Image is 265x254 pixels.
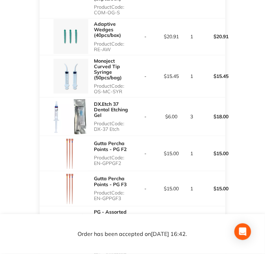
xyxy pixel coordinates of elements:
[133,186,158,191] p: -
[94,41,132,52] p: Product Code: RE-AW
[185,34,199,39] p: 1
[54,59,88,94] img: d3RnMTFreA
[94,4,132,15] p: Product Code: COM-OG-S
[200,145,227,162] p: $15.00
[94,140,127,152] a: Gutta Percha Points - PG F2
[94,121,132,132] p: Product Code: DX-37 Etch
[133,73,158,79] p: -
[200,68,227,85] p: $15.45
[94,155,132,166] p: Product Code: EN-GPPGF2
[94,21,121,38] a: Adaptive Wedges (40pcs/box)
[185,73,199,79] p: 1
[54,97,88,135] img: emFucTNxcw
[54,171,88,206] img: NnkweDc1OQ
[54,210,88,245] img: eGhoN2JqbA
[185,114,199,119] p: 3
[133,34,158,39] p: -
[54,19,88,54] img: aDdyemR4Mg
[185,151,199,156] p: 1
[94,190,132,201] p: Product Code: EN-GPPGF3
[159,186,184,191] p: $15.00
[94,175,127,187] a: Gutta Percha Points - PG F3
[200,108,227,125] p: $18.00
[94,209,128,232] a: PG - Assorted Pack - 21mm (SX, S1, S2, F1, F2, F3)
[200,180,227,197] p: $15.00
[78,231,187,237] p: Order has been accepted on [DATE] 16:42 .
[94,101,128,118] a: DX.Etch 37 Dental Etching Gel
[133,151,158,156] p: -
[94,83,132,94] p: Product Code: OS-MC-SYR
[54,136,88,171] img: cnh1Ym14eQ
[94,58,122,81] a: Monoject Curved Tip Syringe (50pcs/bag)
[133,114,158,119] p: -
[159,34,184,39] p: $20.91
[159,73,184,79] p: $15.45
[200,28,227,45] p: $20.91
[159,114,184,119] p: $6.00
[159,151,184,156] p: $15.00
[185,186,199,191] p: 1
[234,223,251,240] div: Open Intercom Messenger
